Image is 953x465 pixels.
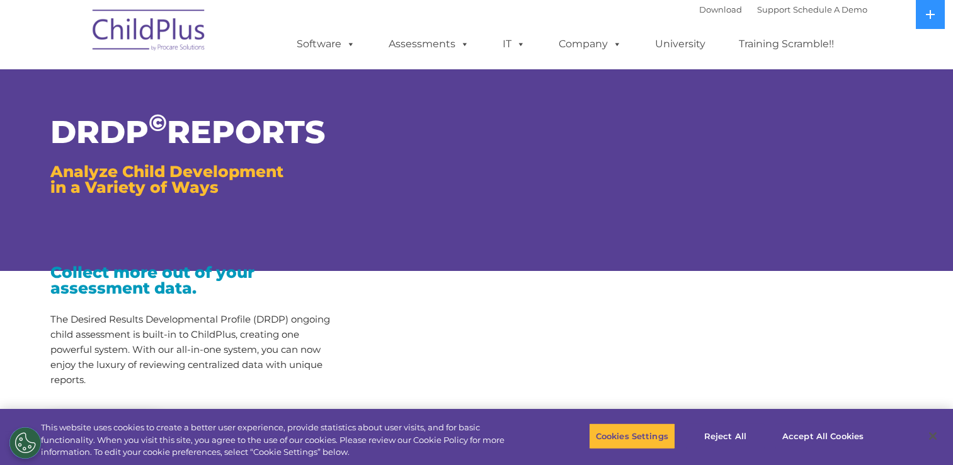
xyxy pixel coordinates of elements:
[726,32,847,57] a: Training Scramble!!
[490,32,538,57] a: IT
[919,422,947,450] button: Close
[699,4,867,14] font: |
[546,32,634,57] a: Company
[41,422,524,459] div: This website uses cookies to create a better user experience, provide statistics about user visit...
[284,32,368,57] a: Software
[50,162,283,181] span: Analyze Child Development
[50,312,339,387] p: The Desired Results Developmental Profile (DRDP) ongoing child assessment is built-in to ChildPlu...
[699,4,742,14] a: Download
[757,4,790,14] a: Support
[686,423,765,449] button: Reject All
[50,178,219,197] span: in a Variety of Ways
[793,4,867,14] a: Schedule A Demo
[589,423,675,449] button: Cookies Settings
[642,32,718,57] a: University
[376,32,482,57] a: Assessments
[149,108,167,137] sup: ©
[86,1,212,64] img: ChildPlus by Procare Solutions
[50,117,339,148] h1: DRDP REPORTS
[9,427,41,459] button: Cookies Settings
[50,265,339,296] h3: Collect more out of your assessment data.
[775,423,870,449] button: Accept All Cookies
